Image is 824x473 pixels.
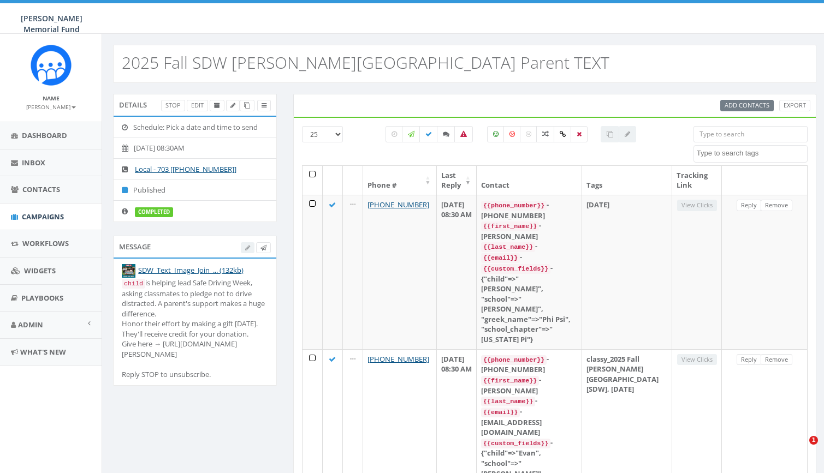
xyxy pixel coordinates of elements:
[363,166,437,195] th: Phone #: activate to sort column ascending
[135,164,236,174] a: Local - 703 [[PHONE_NUMBER]]
[481,264,550,274] code: {{custom_fields}}
[481,201,547,211] code: {{phone_number}}
[437,126,455,142] label: Replied
[22,158,45,167] span: Inbox
[260,243,266,252] span: Send Test Message
[122,187,133,194] i: Published
[161,100,185,111] a: Stop
[21,293,63,303] span: Playbooks
[779,100,810,111] a: Export
[437,166,477,195] th: Last Reply: activate to sort column ascending
[481,397,535,406] code: {{last_name}}
[402,126,420,142] label: Sending
[481,252,577,263] div: -
[481,242,535,252] code: {{last_name}}
[481,439,550,448] code: {{custom_fields}}
[122,278,268,380] div: is helping lead Safe Driving Week, asking classmates to pledge not to drive distracted. A parent'...
[481,396,577,406] div: -
[582,195,672,349] td: [DATE]
[187,100,208,111] a: Edit
[21,13,82,34] span: [PERSON_NAME] Memorial Fund
[113,236,277,258] div: Message
[24,266,56,276] span: Widgets
[230,101,235,109] span: Edit Campaign Title
[26,101,76,111] a: [PERSON_NAME]
[737,354,761,366] a: Reply
[454,126,473,142] label: Bounced
[487,126,505,142] label: Positive
[22,130,67,140] span: Dashboard
[22,184,60,194] span: Contacts
[520,126,537,142] label: Neutral
[582,166,672,195] th: Tags
[787,436,813,462] iframe: Intercom live chat
[18,320,43,330] span: Admin
[481,375,577,396] div: - [PERSON_NAME]
[554,126,572,142] label: Link Clicked
[367,200,429,209] a: [PHONE_NUMBER]
[135,207,173,217] label: completed
[697,148,807,158] textarea: Search
[481,221,539,231] code: {{first_name}}
[481,220,577,241] div: - [PERSON_NAME]
[31,45,72,86] img: Rally_Corp_Icon.png
[672,166,722,195] th: Tracking Link
[122,53,609,71] h2: 2025 Fall SDW [PERSON_NAME][GEOGRAPHIC_DATA] Parent TEXT
[481,355,547,365] code: {{phone_number}}
[114,137,276,159] li: [DATE] 08:30AM
[481,354,577,375] div: - [PHONE_NUMBER]
[114,179,276,201] li: Published
[571,126,588,142] label: Removed
[481,241,577,252] div: -
[214,101,220,109] span: Archive Campaign
[481,263,577,345] div: - {"child"=>"[PERSON_NAME]", "school"=>"[PERSON_NAME]", "greek_name"=>"Phi Psi", "school_chapter"...
[22,212,64,221] span: Campaigns
[481,376,539,386] code: {{first_name}}
[481,200,577,220] div: - [PHONE_NUMBER]
[503,126,521,142] label: Negative
[113,94,277,116] div: Details
[536,126,555,142] label: Mixed
[114,117,276,138] li: Schedule: Pick a date and time to send
[437,195,477,349] td: [DATE] 08:30 AM
[26,103,76,111] small: [PERSON_NAME]
[138,265,244,275] a: SDW_Text_Image_Join_... (132kb)
[761,200,792,211] a: Remove
[737,200,761,211] a: Reply
[20,347,66,357] span: What's New
[244,101,250,109] span: Clone Campaign
[761,354,792,366] a: Remove
[367,354,429,364] a: [PHONE_NUMBER]
[122,279,145,289] code: child
[122,124,133,131] i: Schedule: Pick a date and time to send
[481,406,577,438] div: - [EMAIL_ADDRESS][DOMAIN_NAME]
[693,126,808,142] input: Type to search
[481,408,520,417] code: {{email}}
[22,238,69,248] span: Workflows
[386,126,403,142] label: Pending
[809,436,818,445] span: 1
[43,94,60,102] small: Name
[477,166,582,195] th: Contact
[262,101,266,109] span: View Campaign Delivery Statistics
[419,126,438,142] label: Delivered
[481,253,520,263] code: {{email}}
